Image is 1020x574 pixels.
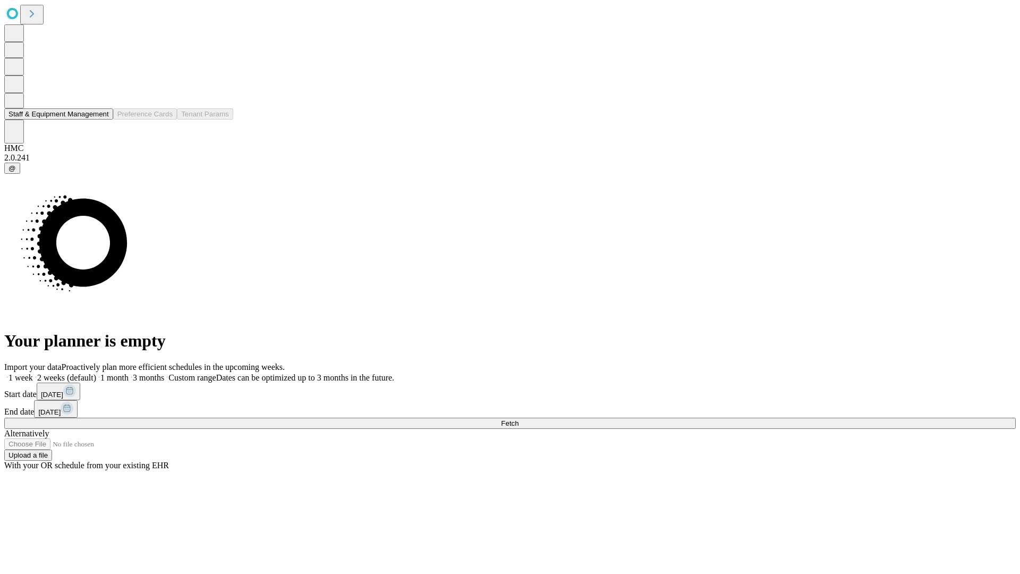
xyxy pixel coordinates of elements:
div: 2.0.241 [4,153,1016,163]
span: @ [8,164,16,172]
div: End date [4,400,1016,418]
span: Fetch [501,419,518,427]
button: Tenant Params [177,108,233,120]
span: Import your data [4,362,62,372]
span: Alternatively [4,429,49,438]
button: Staff & Equipment Management [4,108,113,120]
h1: Your planner is empty [4,331,1016,351]
div: HMC [4,143,1016,153]
button: [DATE] [37,383,80,400]
div: Start date [4,383,1016,400]
span: 1 week [8,373,33,382]
span: Proactively plan more efficient schedules in the upcoming weeks. [62,362,285,372]
span: [DATE] [41,391,63,399]
span: With your OR schedule from your existing EHR [4,461,169,470]
button: [DATE] [34,400,78,418]
button: @ [4,163,20,174]
button: Fetch [4,418,1016,429]
span: Custom range [168,373,216,382]
button: Preference Cards [113,108,177,120]
span: Dates can be optimized up to 3 months in the future. [216,373,394,382]
span: 1 month [100,373,129,382]
span: [DATE] [38,408,61,416]
span: 2 weeks (default) [37,373,96,382]
button: Upload a file [4,450,52,461]
span: 3 months [133,373,164,382]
